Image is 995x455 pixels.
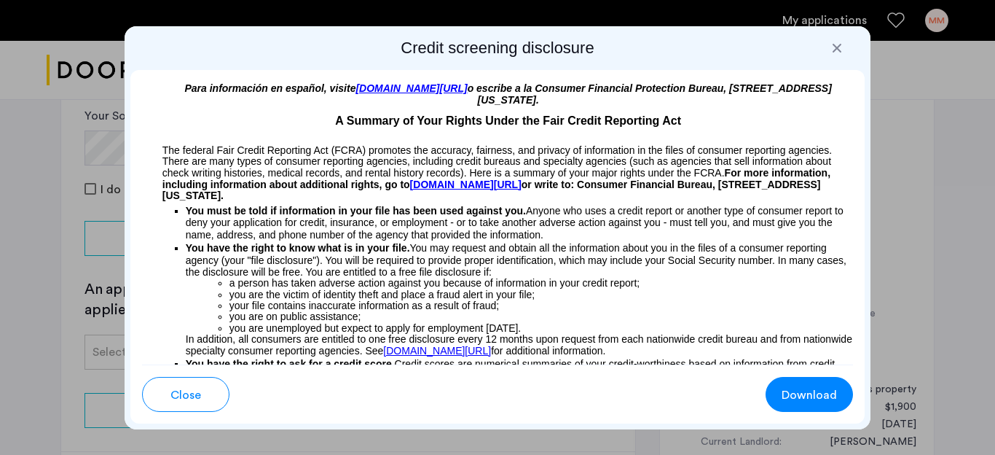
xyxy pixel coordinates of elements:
span: You have the right to know what is in your file. [186,242,410,254]
p: Anyone who uses a credit report or another type of consumer report to deny your application for c... [186,202,854,241]
span: Para información en español, visite [184,82,355,94]
li: you are the victim of identity theft and place a fraud alert in your file; [229,289,854,300]
li: your file contains inaccurate information as a result of fraud; [229,300,854,311]
span: In addition, all consumers are entitled to one free disclosure every 12 months upon request from ... [186,333,852,356]
span: Download [782,386,837,404]
span: The federal Fair Credit Reporting Act (FCRA) promotes the accuracy, fairness, and privacy of info... [162,144,832,179]
p: You may request and obtain all the information about you in the files of a consumer reporting age... [186,242,854,278]
span: for additional information. [491,345,605,357]
span: You must be told if information in your file has been used against you. [186,205,526,217]
button: button [766,377,853,412]
span: You have the right to ask for a credit score. [186,358,395,370]
li: you are on public assistance; [229,311,854,322]
li: a person has taken adverse action against you because of information in your credit report; [229,278,854,289]
span: Close [170,386,201,404]
h2: Credit screening disclosure [130,38,865,58]
li: you are unemployed but expect to apply for employment [DATE]. [229,323,854,334]
a: [DOMAIN_NAME][URL] [383,346,491,357]
p: Credit scores are numerical summaries of your credit-worthiness based on information from credit ... [186,358,854,394]
a: [DOMAIN_NAME][URL] [355,82,467,94]
p: A Summary of Your Rights Under the Fair Credit Reporting Act [142,106,854,130]
a: [DOMAIN_NAME][URL] [410,179,522,191]
button: button [142,377,229,412]
span: or write to: Consumer Financial Bureau, [STREET_ADDRESS][US_STATE]. [162,179,821,202]
span: For more information, including information about additional rights, go to [162,167,830,190]
span: o escribe a la Consumer Financial Protection Bureau, [STREET_ADDRESS][US_STATE]. [468,82,832,106]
